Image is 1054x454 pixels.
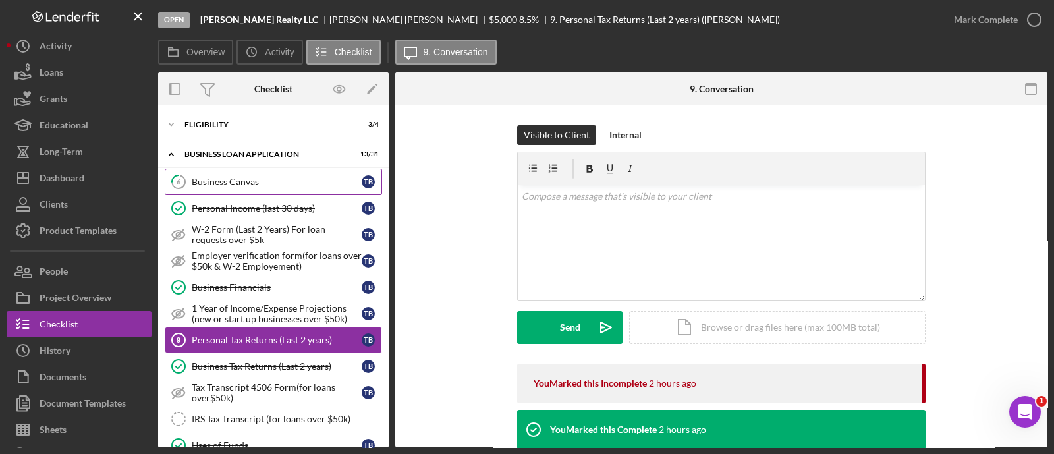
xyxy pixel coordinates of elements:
button: Activity [7,33,152,59]
a: 6Business CanvasTB [165,169,382,195]
button: Grants [7,86,152,112]
div: You Marked this Incomplete [534,378,647,389]
a: Personal Income (last 30 days)TB [165,195,382,221]
iframe: Intercom live chat [1009,396,1041,428]
button: Educational [7,112,152,138]
button: Internal [603,125,648,145]
div: [PERSON_NAME] [PERSON_NAME] [329,14,489,25]
div: Tax Transcript 4506 Form(for loans over$50k) [192,382,362,403]
button: Mark Complete [941,7,1047,33]
tspan: 9 [177,336,180,344]
div: T B [362,333,375,347]
label: 9. Conversation [424,47,488,57]
button: Project Overview [7,285,152,311]
button: People [7,258,152,285]
button: Sheets [7,416,152,443]
a: 1 Year of Income/Expense Projections (new or start up businesses over $50k)TB [165,300,382,327]
div: Uses of Funds [192,440,362,451]
div: Business Canvas [192,177,362,187]
div: Personal Tax Returns (Last 2 years) [192,335,362,345]
div: Send [560,311,580,344]
button: Visible to Client [517,125,596,145]
div: Personal Income (last 30 days) [192,203,362,213]
a: IRS Tax Transcript (for loans over $50k) [165,406,382,432]
a: W-2 Form (Last 2 Years) For loan requests over $5kTB [165,221,382,248]
a: 9Personal Tax Returns (Last 2 years)TB [165,327,382,353]
div: 9. Personal Tax Returns (Last 2 years) ([PERSON_NAME]) [550,14,780,25]
div: Dashboard [40,165,84,194]
div: Document Templates [40,390,126,420]
b: [PERSON_NAME] Realty LLC [200,14,318,25]
div: Visible to Client [524,125,590,145]
time: 2025-09-23 17:23 [659,424,706,435]
button: Send [517,311,623,344]
div: Sheets [40,416,67,446]
label: Overview [186,47,225,57]
button: Loans [7,59,152,86]
div: Checklist [254,84,292,94]
div: BUSINESS LOAN APPLICATION [184,150,346,158]
label: Activity [265,47,294,57]
button: Document Templates [7,390,152,416]
div: T B [362,202,375,215]
div: 9. Conversation [690,84,754,94]
div: 3 / 4 [355,121,379,128]
span: $5,000 [489,14,517,25]
button: 9. Conversation [395,40,497,65]
div: Business Tax Returns (Last 2 years) [192,361,362,372]
div: Project Overview [40,285,111,314]
div: T B [362,307,375,320]
button: Overview [158,40,233,65]
div: Grants [40,86,67,115]
div: History [40,337,70,367]
div: T B [362,281,375,294]
div: ELIGIBILITY [184,121,346,128]
tspan: 6 [177,177,181,186]
button: History [7,337,152,364]
div: T B [362,175,375,188]
a: Tax Transcript 4506 Form(for loans over$50k)TB [165,380,382,406]
div: T B [362,254,375,268]
div: 8.5 % [519,14,539,25]
div: Long-Term [40,138,83,168]
div: Documents [40,364,86,393]
div: Clients [40,191,68,221]
button: Activity [236,40,302,65]
div: Open [158,12,190,28]
span: 1 [1036,396,1047,407]
a: Business FinancialsTB [165,274,382,300]
div: T B [362,439,375,452]
button: Long-Term [7,138,152,165]
div: People [40,258,68,288]
div: T B [362,360,375,373]
div: Product Templates [40,217,117,247]
button: Checklist [306,40,381,65]
div: IRS Tax Transcript (for loans over $50k) [192,414,381,424]
div: Activity [40,33,72,63]
a: Clients [7,191,152,217]
button: Product Templates [7,217,152,244]
time: 2025-09-23 17:23 [649,378,696,389]
button: Dashboard [7,165,152,191]
div: You Marked this Complete [550,424,657,435]
label: Checklist [335,47,372,57]
button: Documents [7,364,152,390]
div: T B [362,386,375,399]
div: Loans [40,59,63,89]
div: Checklist [40,311,78,341]
button: Checklist [7,311,152,337]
